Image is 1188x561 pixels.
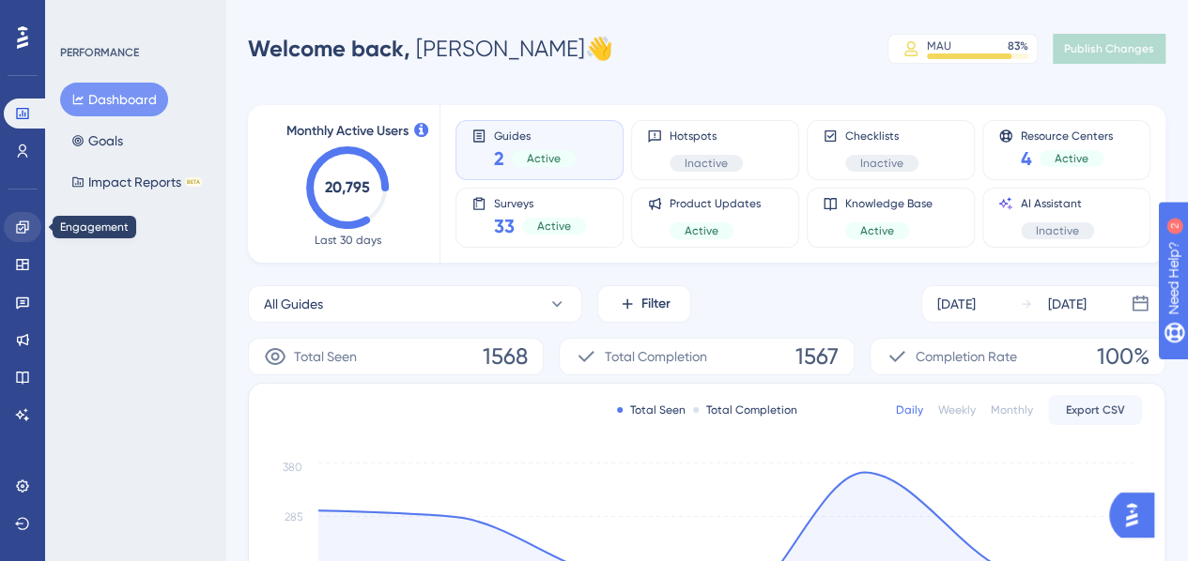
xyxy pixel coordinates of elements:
[248,285,582,323] button: All Guides
[1048,293,1087,315] div: [DATE]
[527,151,561,166] span: Active
[1109,487,1165,543] iframe: UserGuiding AI Assistant Launcher
[1021,145,1032,172] span: 4
[1053,34,1165,64] button: Publish Changes
[916,345,1017,368] span: Completion Rate
[670,129,743,144] span: Hotspots
[693,402,797,417] div: Total Completion
[264,293,323,315] span: All Guides
[537,219,571,234] span: Active
[1048,395,1142,425] button: Export CSV
[494,196,586,209] span: Surveys
[494,213,515,239] span: 33
[483,341,528,371] span: 1568
[605,345,707,368] span: Total Completion
[991,402,1033,417] div: Monthly
[845,129,918,144] span: Checklists
[845,196,933,211] span: Knowledge Base
[248,34,613,64] div: [PERSON_NAME] 👋
[131,9,136,24] div: 2
[860,156,903,171] span: Inactive
[60,165,213,199] button: Impact ReportsBETA
[1064,41,1154,56] span: Publish Changes
[896,402,923,417] div: Daily
[617,402,686,417] div: Total Seen
[285,510,302,523] tspan: 285
[937,293,976,315] div: [DATE]
[1021,129,1113,142] span: Resource Centers
[294,345,357,368] span: Total Seen
[494,145,504,172] span: 2
[685,156,728,171] span: Inactive
[685,223,718,238] span: Active
[597,285,691,323] button: Filter
[44,5,117,27] span: Need Help?
[60,124,134,158] button: Goals
[670,196,761,211] span: Product Updates
[248,35,410,62] span: Welcome back,
[283,461,302,474] tspan: 380
[938,402,976,417] div: Weekly
[795,341,839,371] span: 1567
[315,233,381,248] span: Last 30 days
[286,120,409,143] span: Monthly Active Users
[325,178,370,196] text: 20,795
[641,293,671,315] span: Filter
[1097,341,1149,371] span: 100%
[494,129,576,142] span: Guides
[1066,402,1125,417] span: Export CSV
[927,38,951,53] div: MAU
[1055,151,1088,166] span: Active
[185,177,202,187] div: BETA
[60,83,168,116] button: Dashboard
[1036,223,1079,238] span: Inactive
[1021,196,1094,211] span: AI Assistant
[1008,38,1028,53] div: 83 %
[60,45,139,60] div: PERFORMANCE
[860,223,894,238] span: Active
